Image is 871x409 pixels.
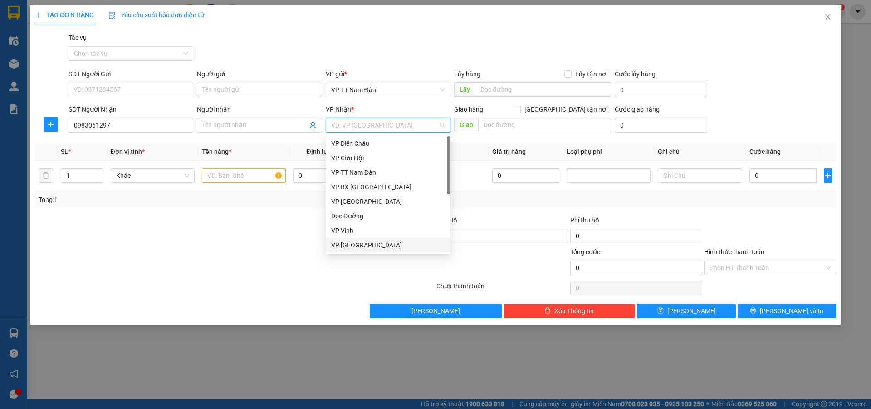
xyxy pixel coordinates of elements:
div: VP [GEOGRAPHIC_DATA] [331,240,445,250]
span: Giao hàng [454,106,483,113]
span: plus [44,121,58,128]
button: printer[PERSON_NAME] và In [738,304,836,318]
label: Cước lấy hàng [615,70,656,78]
span: Cước hàng [749,148,781,155]
input: Ghi Chú [658,168,742,183]
span: Lấy tận nơi [572,69,611,79]
span: TẠO ĐƠN HÀNG [35,11,94,19]
div: VP TT Nam Đàn [331,168,445,177]
div: Phí thu hộ [570,215,702,229]
span: [PERSON_NAME] [411,306,460,316]
span: Giao [454,118,478,132]
span: [PERSON_NAME] [667,306,716,316]
div: VP Diễn Châu [331,138,445,148]
div: VP Cửa Hội [326,151,450,165]
div: Dọc Đường [331,211,445,221]
span: user-add [309,122,317,129]
div: Người gửi [197,69,322,79]
span: Lấy [454,82,475,97]
button: Close [815,5,841,30]
span: Đơn vị tính [111,148,145,155]
label: Tác vụ [69,34,87,41]
div: VP gửi [326,69,450,79]
div: VP TT Nam Đàn [326,165,450,180]
span: plus [35,12,41,18]
div: VP Cửa Hội [331,153,445,163]
span: Tổng cước [570,248,600,256]
div: Chưa thanh toán [435,281,569,297]
div: VP [GEOGRAPHIC_DATA] [331,197,445,207]
span: Khác [116,169,189,182]
span: SL [61,148,68,155]
button: deleteXóa Thông tin [504,304,636,318]
span: Tên hàng [202,148,231,155]
div: VP BX [GEOGRAPHIC_DATA] [331,182,445,192]
span: Định lượng [306,148,338,155]
span: close [824,13,832,20]
input: Cước lấy hàng [615,83,707,97]
div: VP Cầu Yên Xuân [326,194,450,209]
div: Người nhận [197,104,322,114]
label: Cước giao hàng [615,106,660,113]
span: Yêu cầu xuất hóa đơn điện tử [108,11,204,19]
span: Giá trị hàng [492,148,526,155]
input: 0 [492,168,560,183]
span: [PERSON_NAME] và In [760,306,823,316]
div: VP Vinh [326,223,450,238]
span: VP Nhận [326,106,351,113]
button: save[PERSON_NAME] [637,304,735,318]
label: Hình thức thanh toán [704,248,764,256]
span: printer [750,307,756,315]
span: [GEOGRAPHIC_DATA] tận nơi [521,104,611,114]
button: delete [39,168,53,183]
span: Lấy hàng [454,70,480,78]
img: icon [108,12,116,19]
th: Ghi chú [654,143,745,161]
input: Cước giao hàng [615,118,707,133]
span: Thu Hộ [436,217,457,224]
input: VD: Bàn, Ghế [202,168,286,183]
button: [PERSON_NAME] [370,304,502,318]
div: SĐT Người Gửi [69,69,193,79]
span: VP TT Nam Đàn [331,83,445,97]
span: Xóa Thông tin [554,306,594,316]
div: VP Diễn Châu [326,136,450,151]
span: delete [544,307,551,315]
div: VP Vinh [331,226,445,236]
button: plus [44,117,58,132]
div: Tổng: 1 [39,195,336,205]
th: Loại phụ phí [563,143,654,161]
span: save [657,307,664,315]
span: plus [824,172,832,179]
div: SĐT Người Nhận [69,104,193,114]
button: plus [824,168,832,183]
input: Dọc đường [478,118,611,132]
div: Dọc Đường [326,209,450,223]
input: Dọc đường [475,82,611,97]
div: VP BX Quảng Ngãi [326,180,450,194]
div: VP Đà Nẵng [326,238,450,252]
